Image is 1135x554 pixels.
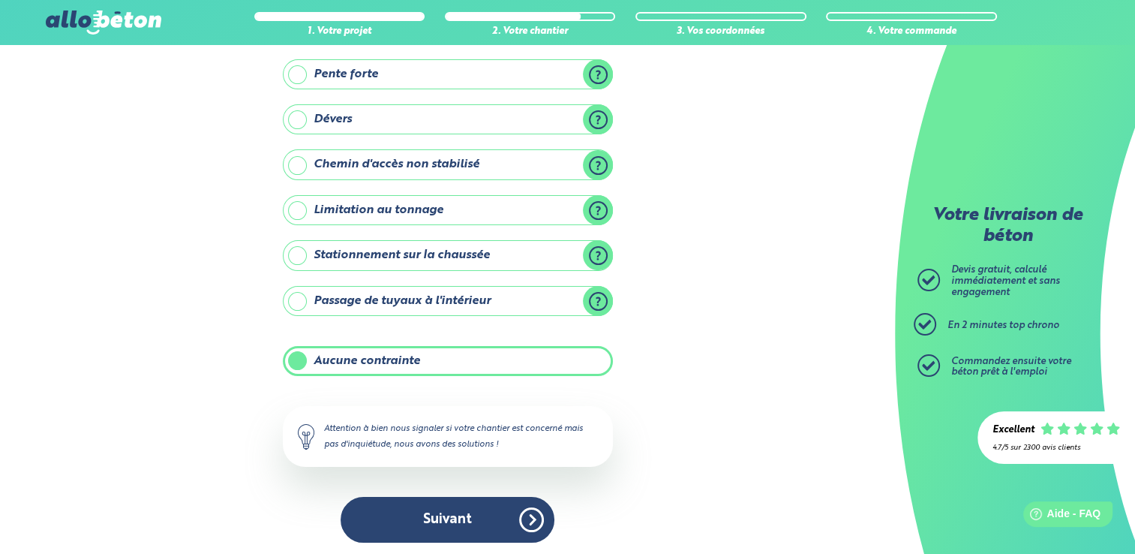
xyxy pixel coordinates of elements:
label: Limitation au tonnage [283,195,613,225]
img: allobéton [46,11,161,35]
label: Aucune contrainte [283,346,613,376]
div: 3. Vos coordonnées [635,26,806,38]
div: 1. Votre projet [254,26,425,38]
label: Chemin d'accès non stabilisé [283,149,613,179]
div: 4. Votre commande [826,26,997,38]
label: Pente forte [283,59,613,89]
iframe: Help widget launcher [1001,495,1118,537]
button: Suivant [341,497,554,543]
label: Stationnement sur la chaussée [283,240,613,270]
label: Passage de tuyaux à l'intérieur [283,286,613,316]
div: 2. Votre chantier [445,26,616,38]
div: Attention à bien nous signaler si votre chantier est concerné mais pas d'inquiétude, nous avons d... [283,406,613,466]
label: Dévers [283,104,613,134]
